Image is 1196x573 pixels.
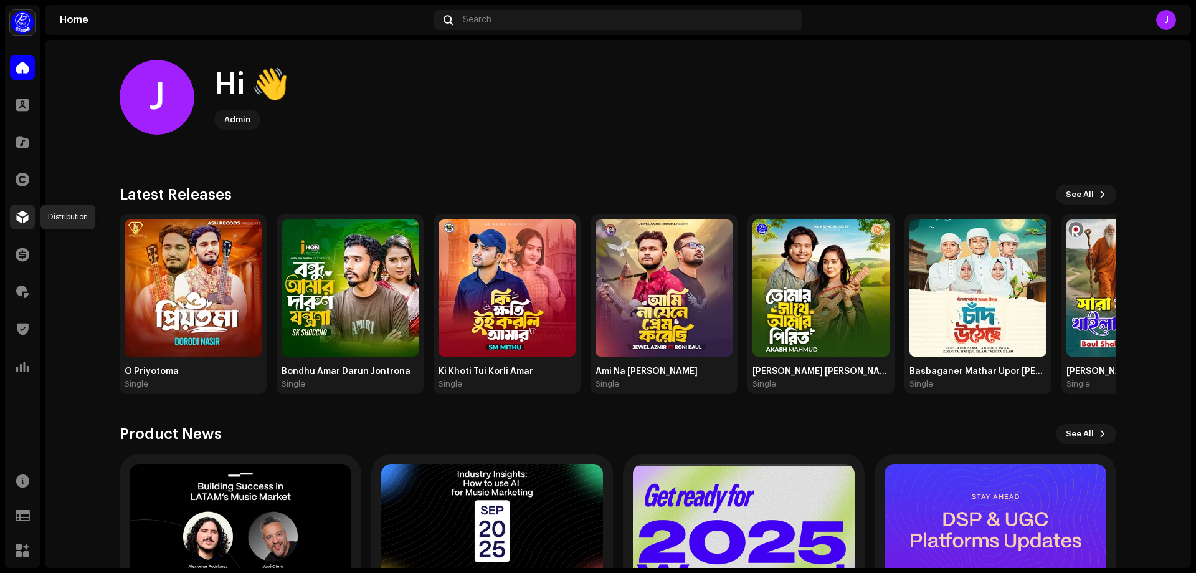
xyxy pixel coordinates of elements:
div: Single [909,379,933,389]
h3: Product News [120,424,222,444]
button: See All [1056,424,1116,444]
img: 6740a5b2-190e-497f-a02b-7be43275a8c2 [282,219,419,357]
div: Home [60,15,429,25]
span: See All [1066,421,1094,446]
div: [PERSON_NAME] [PERSON_NAME] Pirit [752,367,890,377]
img: f93061d3-556d-466f-a547-92257803c94b [439,219,576,357]
span: Search [463,15,491,25]
img: 37840005-ddbb-4de8-9714-8cbc8170de55 [125,219,262,357]
img: a1dd4b00-069a-4dd5-89ed-38fbdf7e908f [10,10,35,35]
div: Ami Na [PERSON_NAME] [596,367,733,377]
div: J [120,60,194,135]
div: Single [596,379,619,389]
div: Single [439,379,462,389]
span: See All [1066,182,1094,207]
div: Bondhu Amar Darun Jontrona [282,367,419,377]
div: Single [282,379,305,389]
img: 5420ad5a-5011-4cc9-a1ab-9c995c07cc7f [909,219,1046,357]
div: Admin [224,112,250,127]
div: Hi 👋 [214,65,289,105]
button: See All [1056,185,1116,205]
div: Ki Khoti Tui Korli Amar [439,367,576,377]
div: J [1156,10,1176,30]
h3: Latest Releases [120,185,232,205]
img: 9a2c2326-f58f-4251-a9cc-c1489b972948 [752,219,890,357]
div: Single [752,379,776,389]
div: Single [125,379,148,389]
div: Single [1066,379,1090,389]
div: Basbaganer Mathar Upor [PERSON_NAME] Oi [909,367,1046,377]
div: O Priyotoma [125,367,262,377]
img: 773db7e5-14f4-4c98-82e2-f18f35b75c89 [596,219,733,357]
